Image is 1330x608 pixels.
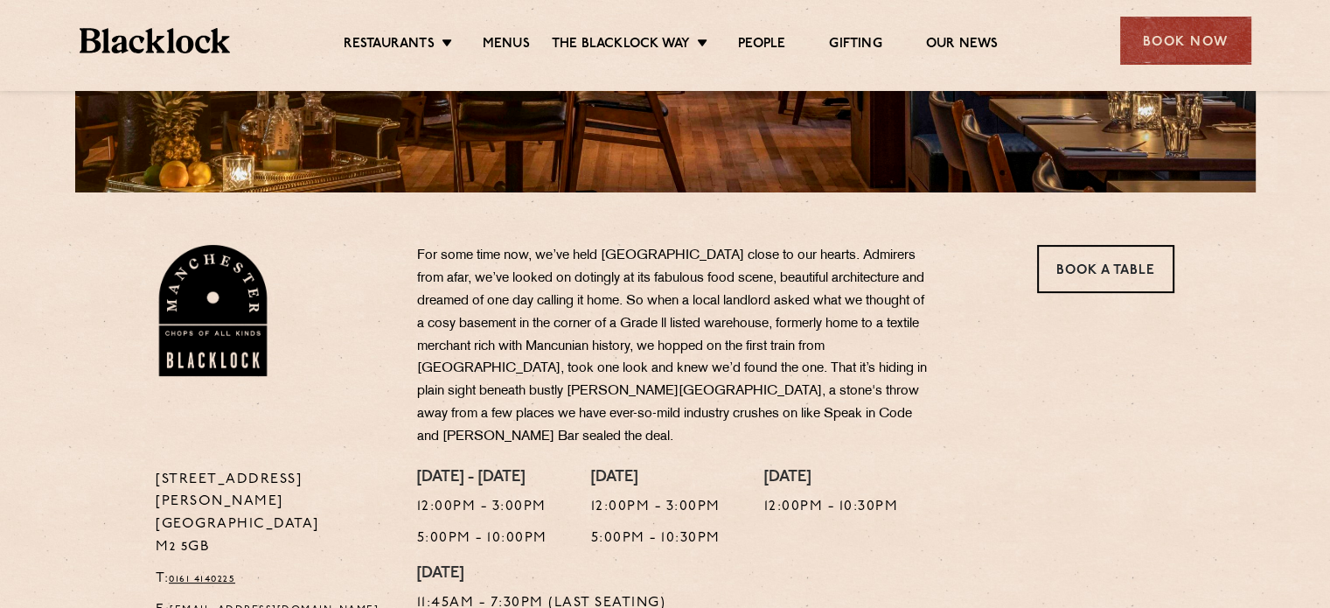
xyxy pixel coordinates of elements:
[738,36,785,55] a: People
[926,36,999,55] a: Our News
[344,36,435,55] a: Restaurants
[591,496,721,519] p: 12:00pm - 3:00pm
[591,528,721,550] p: 5:00pm - 10:30pm
[80,28,231,53] img: BL_Textured_Logo-footer-cropped.svg
[417,496,547,519] p: 12:00pm - 3:00pm
[156,245,270,376] img: BL_Manchester_Logo-bleed.png
[156,568,391,591] p: T:
[169,574,235,584] a: 0161 4140225
[829,36,881,55] a: Gifting
[417,245,933,449] p: For some time now, we’ve held [GEOGRAPHIC_DATA] close to our hearts. Admirers from afar, we’ve lo...
[483,36,530,55] a: Menus
[764,469,899,488] h4: [DATE]
[764,496,899,519] p: 12:00pm - 10:30pm
[591,469,721,488] h4: [DATE]
[156,469,391,560] p: [STREET_ADDRESS][PERSON_NAME] [GEOGRAPHIC_DATA] M2 5GB
[417,469,547,488] h4: [DATE] - [DATE]
[552,36,690,55] a: The Blacklock Way
[417,565,666,584] h4: [DATE]
[1120,17,1251,65] div: Book Now
[1037,245,1174,293] a: Book a Table
[417,528,547,550] p: 5:00pm - 10:00pm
